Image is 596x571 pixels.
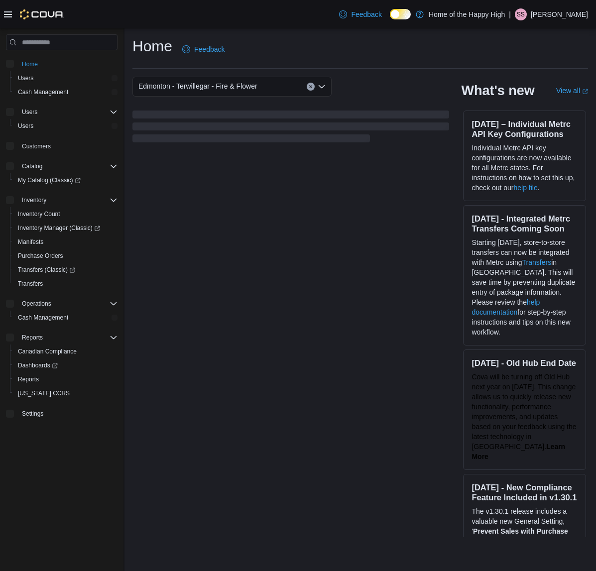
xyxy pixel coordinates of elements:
[10,249,121,263] button: Purchase Orders
[14,236,118,248] span: Manifests
[472,482,578,502] h3: [DATE] - New Compliance Feature Included in v1.30.1
[390,9,411,19] input: Dark Mode
[515,8,527,20] div: Sativa Simpson
[472,143,578,193] p: Individual Metrc API key configurations are now available for all Metrc states. For instructions ...
[14,208,118,220] span: Inventory Count
[18,266,75,274] span: Transfers (Classic)
[522,258,552,266] a: Transfers
[194,44,225,54] span: Feedback
[18,332,47,343] button: Reports
[14,373,43,385] a: Reports
[138,80,257,92] span: Edmonton - Terwillegar - Fire & Flower
[10,372,121,386] button: Reports
[14,345,81,357] a: Canadian Compliance
[10,221,121,235] a: Inventory Manager (Classic)
[14,86,118,98] span: Cash Management
[18,210,60,218] span: Inventory Count
[14,174,85,186] a: My Catalog (Classic)
[18,361,58,369] span: Dashboards
[18,140,55,152] a: Customers
[22,410,43,418] span: Settings
[18,106,118,118] span: Users
[6,52,118,447] nav: Complex example
[556,87,588,95] a: View allExternal link
[14,264,118,276] span: Transfers (Classic)
[14,222,118,234] span: Inventory Manager (Classic)
[18,122,33,130] span: Users
[18,389,70,397] span: [US_STATE] CCRS
[10,344,121,358] button: Canadian Compliance
[335,4,385,24] a: Feedback
[14,359,118,371] span: Dashboards
[18,74,33,82] span: Users
[14,387,74,399] a: [US_STATE] CCRS
[14,72,118,84] span: Users
[429,8,505,20] p: Home of the Happy High
[22,142,51,150] span: Customers
[18,314,68,322] span: Cash Management
[10,119,121,133] button: Users
[18,194,118,206] span: Inventory
[351,9,381,19] span: Feedback
[22,196,46,204] span: Inventory
[10,358,121,372] a: Dashboards
[18,332,118,343] span: Reports
[14,387,118,399] span: Washington CCRS
[22,334,43,342] span: Reports
[14,208,64,220] a: Inventory Count
[178,39,229,59] a: Feedback
[10,207,121,221] button: Inventory Count
[509,8,511,20] p: |
[14,174,118,186] span: My Catalog (Classic)
[18,58,42,70] a: Home
[18,224,100,232] span: Inventory Manager (Classic)
[18,106,41,118] button: Users
[18,407,118,420] span: Settings
[10,85,121,99] button: Cash Management
[2,193,121,207] button: Inventory
[318,83,326,91] button: Open list of options
[472,237,578,337] p: Starting [DATE], store-to-store transfers can now be integrated with Metrc using in [GEOGRAPHIC_D...
[14,120,118,132] span: Users
[513,184,537,192] a: help file
[14,278,118,290] span: Transfers
[14,278,47,290] a: Transfers
[307,83,315,91] button: Clear input
[472,358,578,368] h3: [DATE] - Old Hub End Date
[18,298,55,310] button: Operations
[10,386,121,400] button: [US_STATE] CCRS
[18,252,63,260] span: Purchase Orders
[10,311,121,325] button: Cash Management
[18,160,46,172] button: Catalog
[18,176,81,184] span: My Catalog (Classic)
[2,139,121,153] button: Customers
[517,8,525,20] span: SS
[461,83,534,99] h2: What's new
[10,263,121,277] a: Transfers (Classic)
[472,527,568,545] strong: Prevent Sales with Purchase Limit Warning
[18,194,50,206] button: Inventory
[14,86,72,98] a: Cash Management
[18,408,47,420] a: Settings
[2,331,121,344] button: Reports
[132,36,172,56] h1: Home
[18,238,43,246] span: Manifests
[10,235,121,249] button: Manifests
[22,300,51,308] span: Operations
[18,88,68,96] span: Cash Management
[14,312,72,324] a: Cash Management
[18,140,118,152] span: Customers
[14,236,47,248] a: Manifests
[22,108,37,116] span: Users
[2,56,121,71] button: Home
[18,57,118,70] span: Home
[472,373,576,451] span: Cova will be turning off Old Hub next year on [DATE]. This change allows us to quickly release ne...
[22,162,42,170] span: Catalog
[582,89,588,95] svg: External link
[2,105,121,119] button: Users
[18,347,77,355] span: Canadian Compliance
[20,9,64,19] img: Cova
[472,214,578,233] h3: [DATE] - Integrated Metrc Transfers Coming Soon
[14,250,67,262] a: Purchase Orders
